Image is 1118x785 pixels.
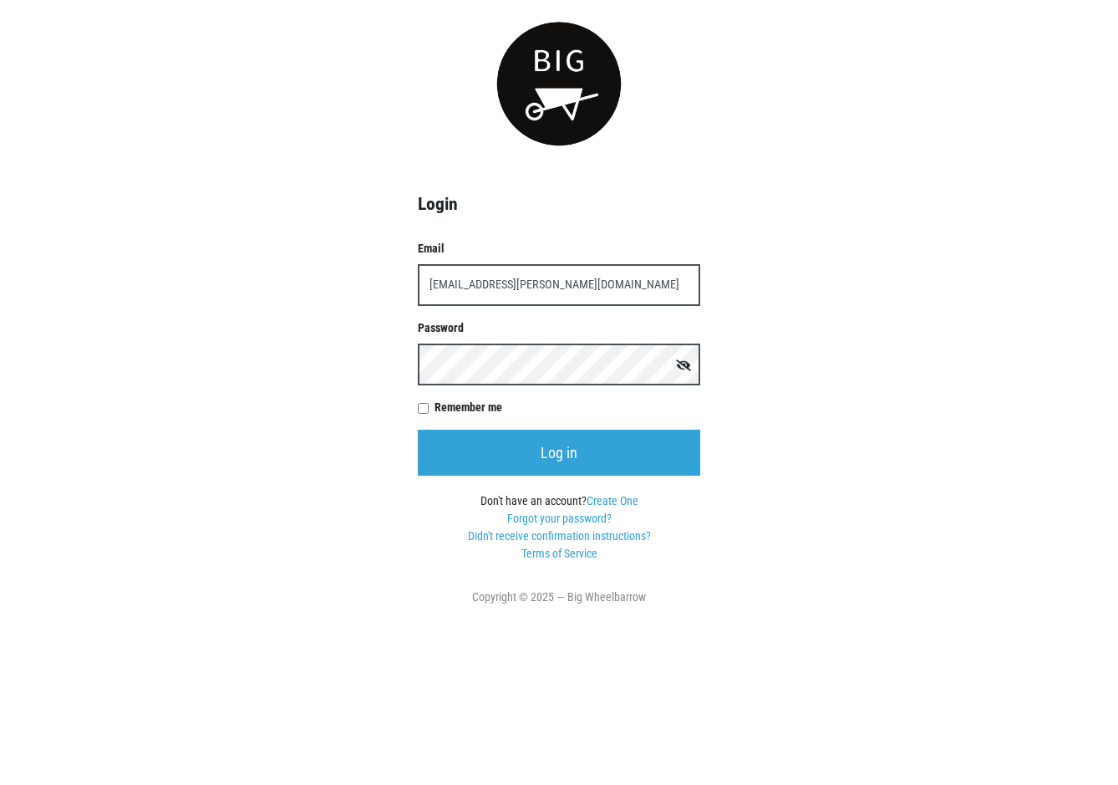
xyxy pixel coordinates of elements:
[507,512,612,525] a: Forgot your password?
[521,547,597,560] a: Terms of Service
[392,589,726,606] div: Copyright © 2025 — Big Wheelbarrow
[496,21,621,146] img: small-round-logo-d6fdfe68ae19b7bfced82731a0234da4.png
[418,319,700,337] label: Password
[587,494,638,507] a: Create One
[418,492,700,563] div: Don't have an account?
[418,193,700,215] h4: Login
[418,240,700,257] label: Email
[418,430,700,476] input: Log in
[468,529,651,543] a: Didn't receive confirmation instructions?
[434,399,700,416] label: Remember me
